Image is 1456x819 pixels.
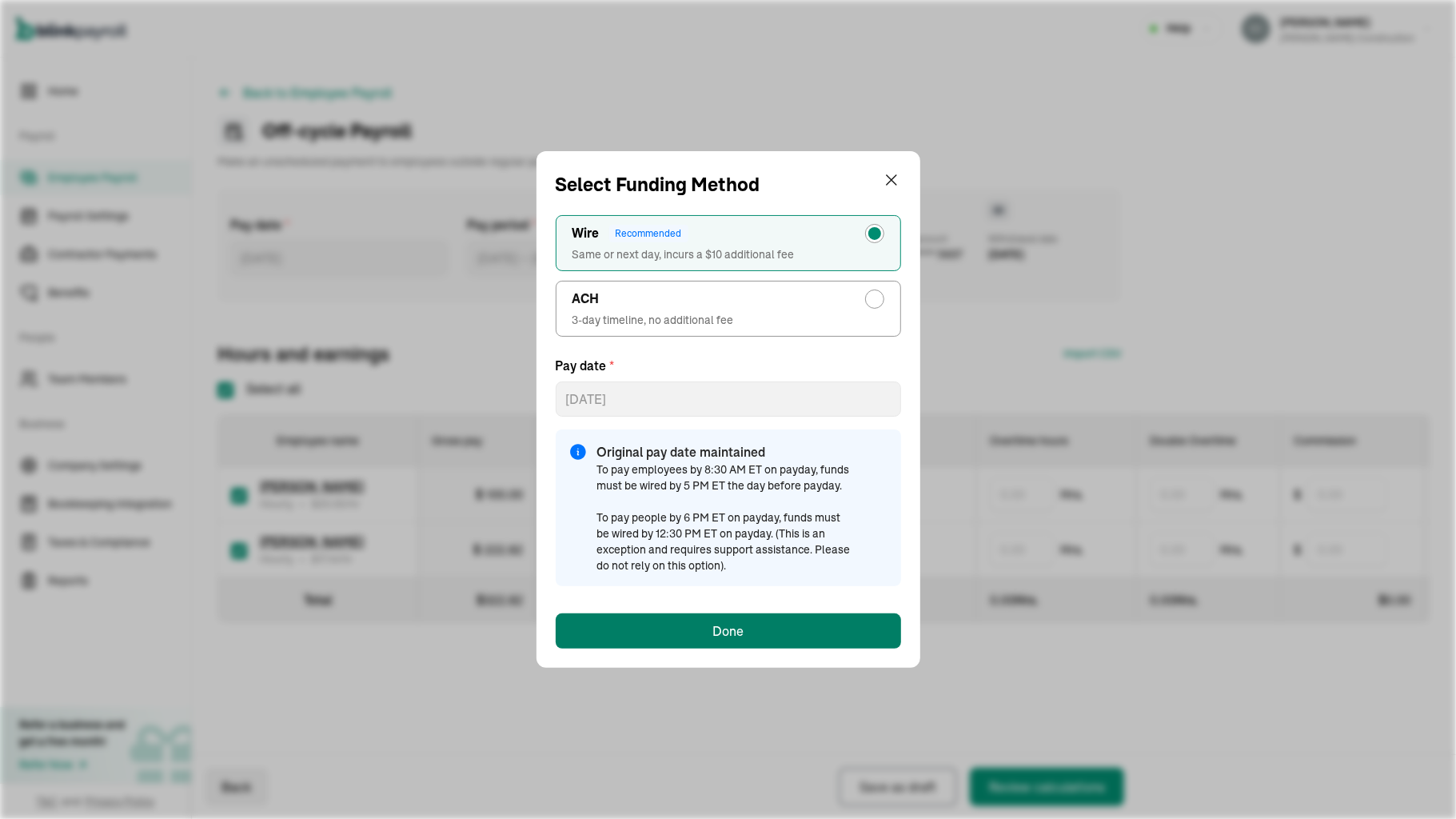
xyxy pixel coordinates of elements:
span: 3-day timeline, no additional fee [572,312,884,328]
button: Done [556,613,901,649]
h2: Wire [572,224,688,243]
span: To pay employees by 8:30 AM ET on payday, funds must be wired by 5 PM ET the day before payday. T... [597,461,853,573]
label: Pay date [556,356,901,375]
span: Same or next day, incurs a $10 additional fee [572,246,884,262]
div: Done [712,621,744,641]
span: Select Funding Method [556,170,760,199]
div: Recommended [609,225,688,242]
span: ACH [572,290,600,309]
div: radio-group [556,199,901,337]
span: Original pay date maintained [597,442,766,461]
input: mm/dd/yyyy [556,382,901,417]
